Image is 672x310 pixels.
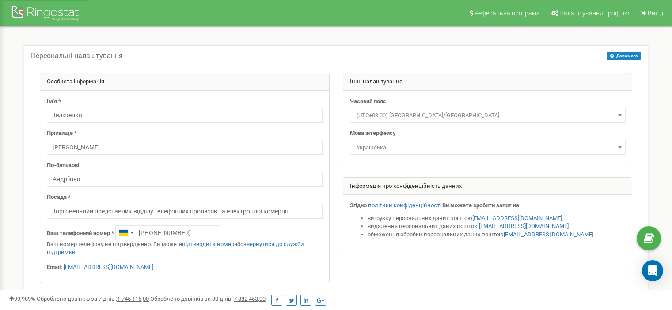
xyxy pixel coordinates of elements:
label: Прізвище * [47,129,77,138]
a: [EMAIL_ADDRESS][DOMAIN_NAME] [64,264,153,270]
div: Open Intercom Messenger [642,260,663,281]
span: Реферальна програма [475,10,540,17]
span: (UTC+03:00) Europe/Kiev [353,109,623,122]
label: Ваш телефонний номер * [47,229,114,238]
u: 7 382 453,00 [234,295,266,302]
a: [EMAIL_ADDRESS][DOMAIN_NAME] [479,223,569,229]
strong: Ви можете зробити запит на: [442,202,521,209]
span: Налаштування профілю [559,10,629,17]
input: Прізвище [47,140,323,155]
span: Українська [353,142,623,154]
label: По-батькові [47,161,79,170]
a: [EMAIL_ADDRESS][DOMAIN_NAME] [472,215,562,221]
label: Мова інтерфейсу [350,129,396,138]
label: Ім'я * [47,97,61,106]
input: Ім'я [47,108,323,123]
a: підтвердити номер [182,241,234,247]
a: політики конфіденційності [368,202,441,209]
span: Оброблено дзвінків за 30 днів : [150,295,266,302]
div: Telephone country code [116,226,136,240]
span: Оброблено дзвінків за 7 днів : [37,295,149,302]
label: Часовий пояс [350,97,386,106]
input: По-батькові [47,172,323,187]
u: 1 745 115,00 [117,295,149,302]
div: Особиста інформація [40,73,329,91]
li: видалення персональних даних поштою , [368,222,626,231]
span: Вихід [648,10,663,17]
strong: Згідно [350,202,367,209]
li: вигрузку персональних даних поштою , [368,214,626,223]
span: 99,989% [9,295,35,302]
button: Допомога [607,52,641,60]
input: Посада [47,204,323,219]
div: Інформація про конфіденційність данних [343,178,632,195]
li: обмеження обробки персональних даних поштою . [368,231,626,239]
div: Інші налаштування [343,73,632,91]
strong: Email: [47,264,62,270]
p: Ваш номер телефону не підтверджено. Ви можете або [47,240,323,257]
span: Українська [350,140,626,155]
a: [EMAIL_ADDRESS][DOMAIN_NAME] [504,231,593,238]
input: +1-800-555-55-55 [115,225,220,240]
h5: Персональні налаштування [31,52,123,60]
label: Посада * [47,193,71,202]
span: (UTC+03:00) Europe/Kiev [350,108,626,123]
